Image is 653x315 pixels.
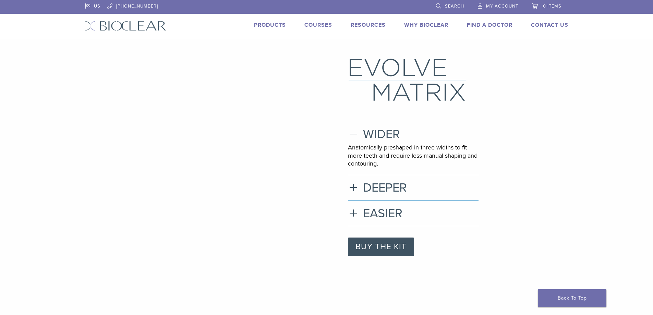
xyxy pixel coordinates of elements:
span: My Account [486,3,518,9]
a: Courses [304,22,332,28]
a: Why Bioclear [404,22,448,28]
h3: EASIER [348,206,479,221]
a: Find A Doctor [467,22,512,28]
span: 0 items [543,3,561,9]
a: Resources [351,22,386,28]
a: BUY THE KIT [348,238,414,256]
p: Anatomically preshaped in three widths to fit more teeth and require less manual shaping and cont... [348,144,479,168]
h3: WIDER [348,127,479,142]
a: Back To Top [538,289,606,307]
a: Contact Us [531,22,568,28]
span: Search [445,3,464,9]
a: Products [254,22,286,28]
h3: DEEPER [348,180,479,195]
img: Bioclear [85,21,166,31]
